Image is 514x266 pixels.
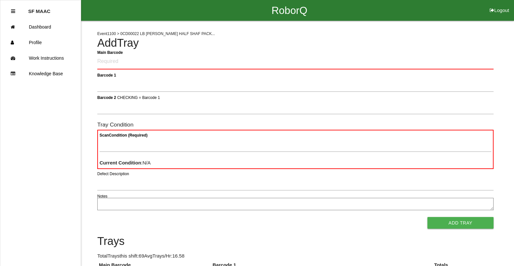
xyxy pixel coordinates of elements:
b: Scan Condition (Required) [100,133,148,138]
b: Barcode 1 [97,73,116,77]
a: Knowledge Base [0,66,81,81]
p: Total Trays this shift: 69 Avg Trays /Hr: 16.58 [97,252,494,260]
b: Barcode 2 [97,95,116,100]
a: Profile [0,35,81,50]
label: Notes [97,193,107,199]
span: Event 1100 > 0CD00022 LB [PERSON_NAME] HALF SHAF PACK... [97,31,215,36]
a: Dashboard [0,19,81,35]
div: Close [11,4,15,19]
span: : N/A [100,160,151,165]
input: Required [97,54,494,69]
a: Work Instructions [0,50,81,66]
h4: Trays [97,235,494,248]
span: CHECKING = Barcode 1 [117,95,160,100]
b: Current Condition [100,160,141,165]
label: Defect Description [97,171,129,177]
h4: Add Tray [97,37,494,49]
h6: Tray Condition [97,122,494,128]
b: Main Barcode [97,50,123,54]
button: Add Tray [427,217,494,229]
p: SF MAAC [28,4,50,14]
